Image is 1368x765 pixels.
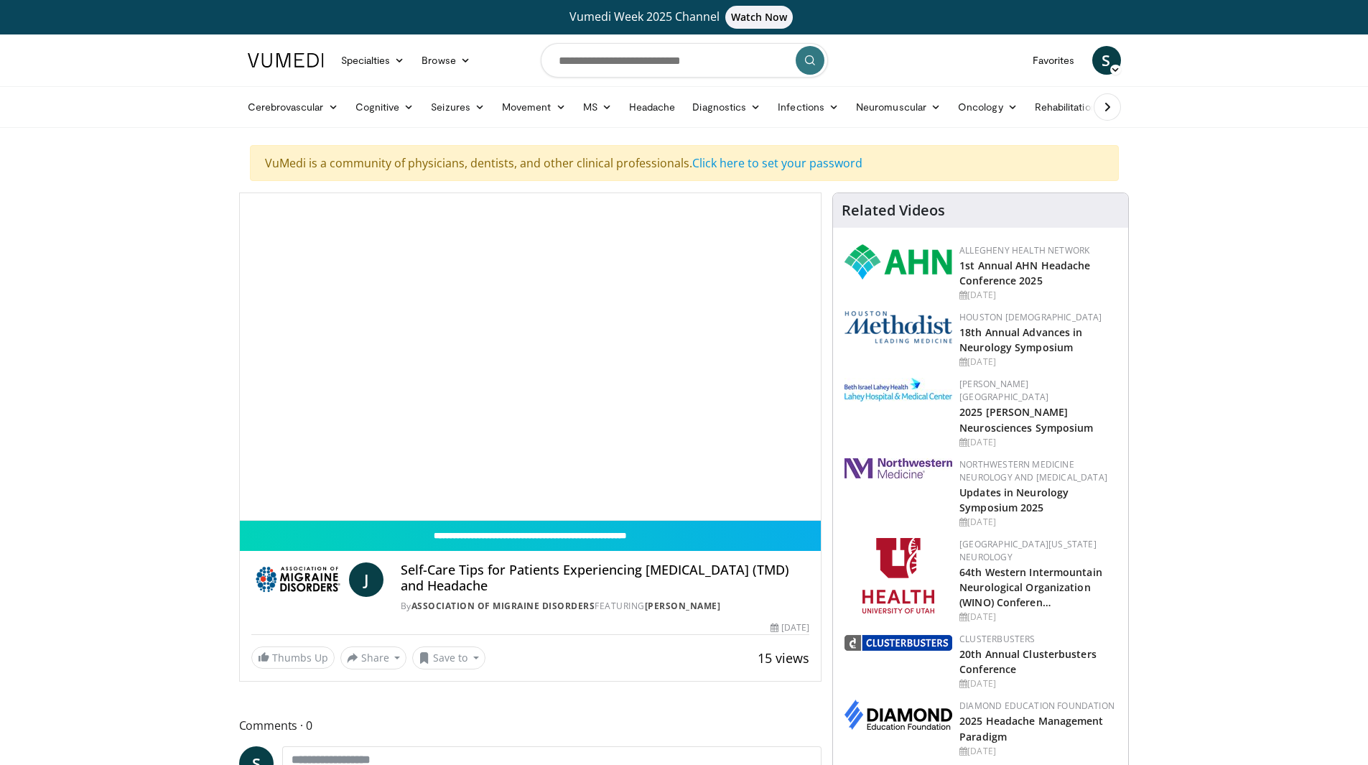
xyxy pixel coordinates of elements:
[541,43,828,78] input: Search topics, interventions
[239,716,822,735] span: Comments 0
[569,9,799,24] span: Vumedi Week 2025 Channel
[240,193,822,521] video-js: Video Player
[1024,46,1084,75] a: Favorites
[959,633,1035,645] a: Clusterbusters
[692,155,862,171] a: Click here to set your password
[959,647,1097,676] a: 20th Annual Clusterbusters Conference
[959,244,1089,256] a: Allegheny Health Network
[959,458,1107,483] a: Northwestern Medicine Neurology and [MEDICAL_DATA]
[620,93,684,121] a: Headache
[250,145,1119,181] div: VuMedi is a community of physicians, dentists, and other clinical professionals.
[959,405,1093,434] a: 2025 [PERSON_NAME] Neurosciences Symposium
[1026,93,1105,121] a: Rehabilitation
[847,93,949,121] a: Neuromuscular
[725,6,794,29] span: Watch Now
[959,516,1117,529] div: [DATE]
[412,646,485,669] button: Save to
[645,600,721,612] a: [PERSON_NAME]
[959,565,1102,609] a: 64th Western Intermountain Neurological Organization (WINO) Conferen…
[684,93,769,121] a: Diagnostics
[251,562,343,597] img: Association of Migraine Disorders
[250,6,1119,29] a: Vumedi Week 2025 ChannelWatch Now
[959,259,1090,287] a: 1st Annual AHN Headache Conference 2025
[769,93,847,121] a: Infections
[959,714,1103,743] a: 2025 Headache Management Paradigm
[844,244,952,279] img: 628ffacf-ddeb-4409-8647-b4d1102df243.png.150x105_q85_autocrop_double_scale_upscale_version-0.2.png
[959,378,1048,403] a: [PERSON_NAME][GEOGRAPHIC_DATA]
[771,621,809,634] div: [DATE]
[959,611,1117,623] div: [DATE]
[959,677,1117,690] div: [DATE]
[574,93,620,121] a: MS
[401,600,810,613] div: By FEATURING
[493,93,574,121] a: Movement
[422,93,493,121] a: Seizures
[844,458,952,478] img: 2a462fb6-9365-492a-ac79-3166a6f924d8.png.150x105_q85_autocrop_double_scale_upscale_version-0.2.jpg
[844,378,952,402] img: e7977282-282c-4444-820d-7cc2733560fd.jpg.150x105_q85_autocrop_double_scale_upscale_version-0.2.jpg
[340,646,407,669] button: Share
[332,46,414,75] a: Specialties
[347,93,423,121] a: Cognitive
[844,635,952,651] img: d3be30b6-fe2b-4f13-a5b4-eba975d75fdd.png.150x105_q85_autocrop_double_scale_upscale_version-0.2.png
[959,325,1082,354] a: 18th Annual Advances in Neurology Symposium
[844,311,952,343] img: 5e4488cc-e109-4a4e-9fd9-73bb9237ee91.png.150x105_q85_autocrop_double_scale_upscale_version-0.2.png
[413,46,479,75] a: Browse
[959,289,1117,302] div: [DATE]
[239,93,347,121] a: Cerebrovascular
[959,486,1069,514] a: Updates in Neurology Symposium 2025
[959,356,1117,368] div: [DATE]
[411,600,595,612] a: Association of Migraine Disorders
[959,745,1117,758] div: [DATE]
[349,562,383,597] a: J
[842,202,945,219] h4: Related Videos
[251,646,335,669] a: Thumbs Up
[758,649,809,667] span: 15 views
[401,562,810,593] h4: Self-Care Tips for Patients Experiencing [MEDICAL_DATA] (TMD) and Headache
[959,700,1115,712] a: Diamond Education Foundation
[959,311,1102,323] a: Houston [DEMOGRAPHIC_DATA]
[844,700,952,730] img: d0406666-9e5f-4b94-941b-f1257ac5ccaf.png.150x105_q85_autocrop_double_scale_upscale_version-0.2.png
[959,538,1097,563] a: [GEOGRAPHIC_DATA][US_STATE] Neurology
[248,53,324,68] img: VuMedi Logo
[862,538,934,613] img: f6362829-b0a3-407d-a044-59546adfd345.png.150x105_q85_autocrop_double_scale_upscale_version-0.2.png
[1092,46,1121,75] a: S
[949,93,1026,121] a: Oncology
[959,436,1117,449] div: [DATE]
